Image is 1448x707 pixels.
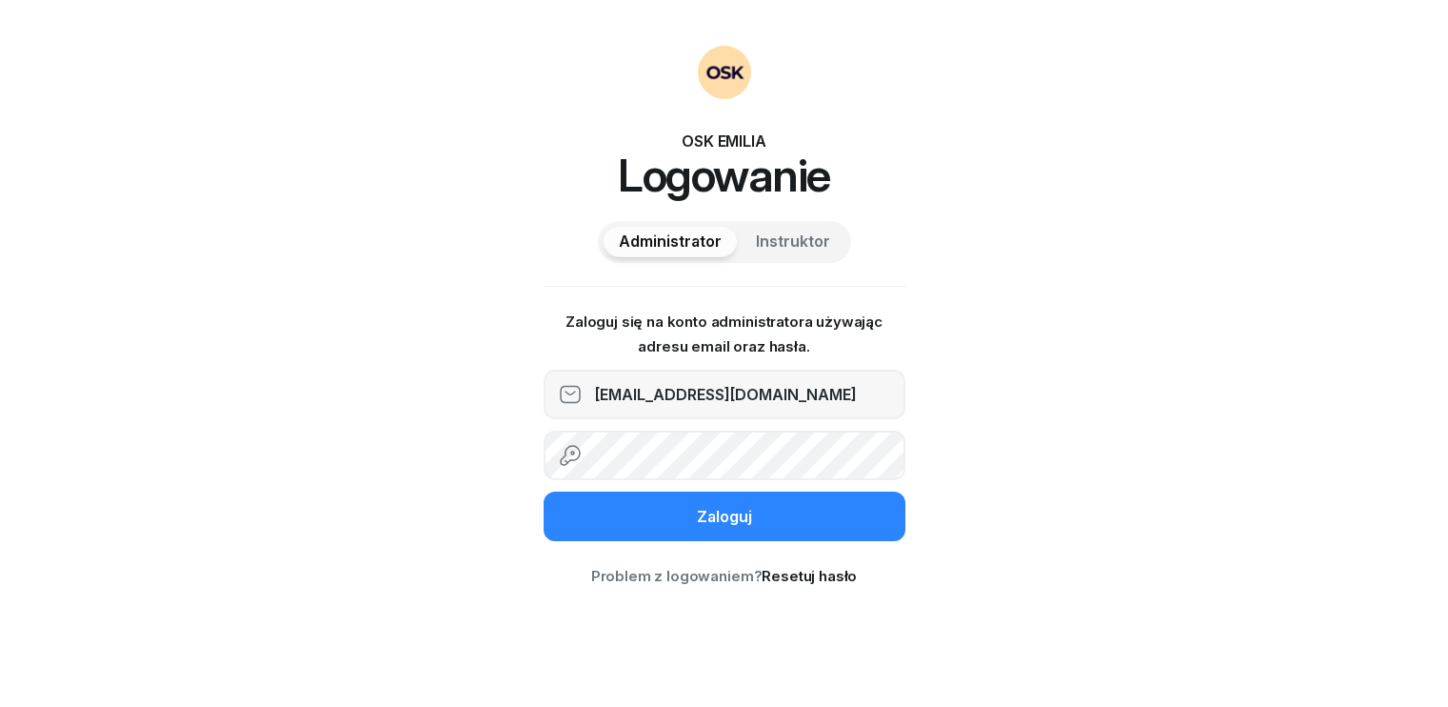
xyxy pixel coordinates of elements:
[544,130,905,152] div: OSK EMILIA
[619,230,722,254] span: Administrator
[762,567,857,585] a: Resetuj hasło
[604,227,737,257] button: Administrator
[544,492,905,541] button: Zaloguj
[756,230,830,254] span: Instruktor
[544,152,905,198] h1: Logowanie
[697,505,752,530] div: Zaloguj
[698,46,751,99] img: OSKAdmin
[544,310,905,358] p: Zaloguj się na konto administratora używając adresu email oraz hasła.
[544,370,905,419] input: Adres email
[741,227,845,257] button: Instruktor
[544,564,905,589] div: Problem z logowaniem?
